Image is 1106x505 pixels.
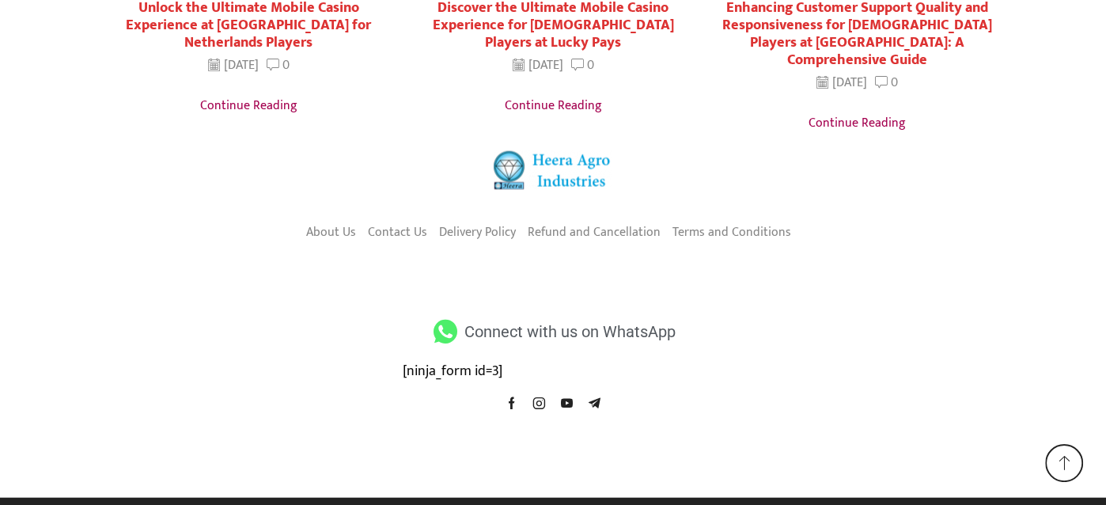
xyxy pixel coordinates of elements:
[112,88,385,117] a: Continue reading
[282,55,290,75] span: 0
[208,56,259,74] time: [DATE]
[809,113,906,134] span: Continue reading
[875,74,898,92] a: 0
[570,56,593,74] a: 0
[672,219,791,246] a: Terms and Conditions
[460,317,676,346] span: Connect with us on WhatsApp
[403,362,703,382] div: [ninja_form id=3]
[816,74,867,92] time: [DATE]
[306,219,356,246] a: About Us
[528,219,661,246] a: Refund and Cancellation
[200,96,297,116] span: Continue reading
[891,72,898,93] span: 0
[504,96,601,116] span: Continue reading
[721,105,994,135] a: Continue reading
[494,150,612,190] img: heera-logo-84.png
[512,56,562,74] time: [DATE]
[368,219,427,246] a: Contact Us
[267,56,290,74] a: 0
[586,55,593,75] span: 0
[417,88,690,117] a: Continue reading
[439,219,516,246] a: Delivery Policy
